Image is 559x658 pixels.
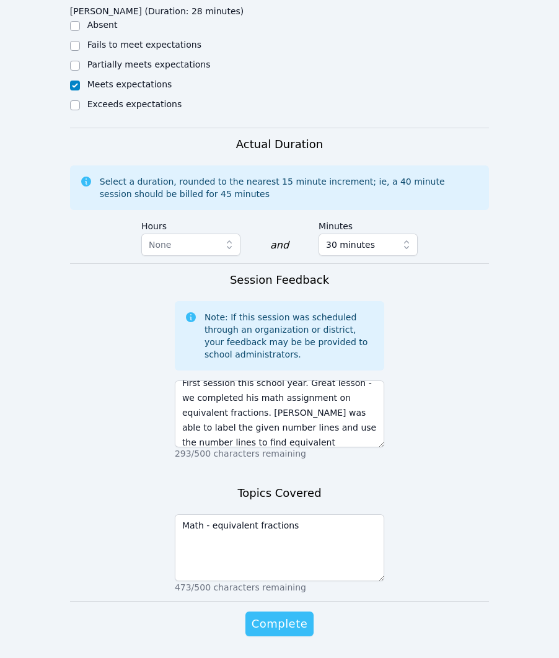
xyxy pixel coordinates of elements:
button: None [141,234,240,256]
label: Partially meets expectations [87,59,211,69]
span: 30 minutes [326,237,375,252]
button: Complete [245,612,314,636]
textarea: First session this school year. Great lesson - we completed his math assignment on equivalent fra... [175,380,384,447]
div: and [270,238,289,253]
div: Select a duration, rounded to the nearest 15 minute increment; ie, a 40 minute session should be ... [100,175,480,200]
span: None [149,240,172,250]
h3: Topics Covered [237,485,321,502]
h3: Actual Duration [236,136,323,153]
p: 293/500 characters remaining [175,447,384,460]
div: Note: If this session was scheduled through an organization or district, your feedback may be be ... [205,311,374,361]
label: Absent [87,20,118,30]
label: Exceeds expectations [87,99,182,109]
label: Meets expectations [87,79,172,89]
button: 30 minutes [319,234,418,256]
label: Minutes [319,215,418,234]
textarea: Math - equivalent fractions [175,514,384,581]
span: Complete [252,615,307,633]
h3: Session Feedback [230,271,329,289]
label: Fails to meet expectations [87,40,201,50]
label: Hours [141,215,240,234]
p: 473/500 characters remaining [175,581,384,594]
